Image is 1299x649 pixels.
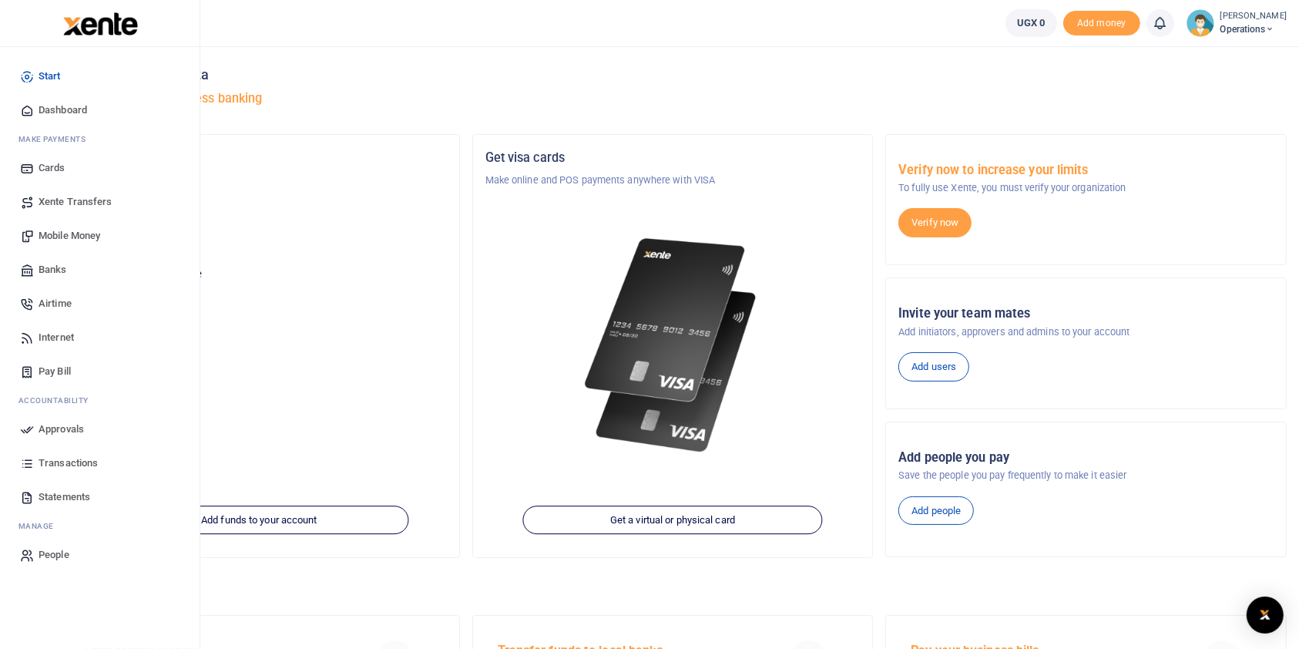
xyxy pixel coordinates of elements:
[12,412,187,446] a: Approvals
[59,91,1287,106] h5: Welcome to better business banking
[898,306,1274,321] h5: Invite your team mates
[579,225,766,466] img: xente-_physical_cards.png
[39,103,87,118] span: Dashboard
[898,468,1274,483] p: Save the people you pay frequently to make it easier
[12,538,187,572] a: People
[39,547,69,563] span: People
[39,364,71,379] span: Pay Bill
[898,324,1274,340] p: Add initiators, approvers and admins to your account
[59,66,1287,83] h4: Hello Innocent Orikiiriza
[12,480,187,514] a: Statements
[485,150,861,166] h5: Get visa cards
[72,150,447,166] h5: Organization
[12,253,187,287] a: Banks
[39,330,74,345] span: Internet
[12,151,187,185] a: Cards
[39,228,100,244] span: Mobile Money
[62,17,138,29] a: logo-small logo-large logo-large
[12,446,187,480] a: Transactions
[898,163,1274,178] h5: Verify now to increase your limits
[1063,16,1140,28] a: Add money
[109,506,409,535] a: Add funds to your account
[12,287,187,321] a: Airtime
[72,233,447,248] p: Operations
[39,69,61,84] span: Start
[39,160,65,176] span: Cards
[12,355,187,388] a: Pay Bill
[1063,11,1140,36] li: Toup your wallet
[762,632,778,648] button: Close
[1220,22,1287,36] span: Operations
[63,12,138,35] img: logo-large
[898,450,1274,466] h5: Add people you pay
[12,514,187,538] li: M
[12,219,187,253] a: Mobile Money
[999,9,1063,37] li: Wallet ballance
[12,127,187,151] li: M
[72,286,447,301] h5: UGX 0
[59,578,1287,595] h4: Make a transaction
[39,422,84,437] span: Approvals
[72,267,447,282] p: Your current account balance
[39,296,72,311] span: Airtime
[72,173,447,188] p: KaCyber Technologies
[522,506,822,535] a: Get a virtual or physical card
[1017,15,1046,31] span: UGX 0
[1187,9,1287,37] a: profile-user [PERSON_NAME] Operations
[898,496,974,526] a: Add people
[26,520,55,532] span: anage
[26,133,86,145] span: ake Payments
[12,185,187,219] a: Xente Transfers
[12,321,187,355] a: Internet
[1220,10,1287,23] small: [PERSON_NAME]
[39,194,112,210] span: Xente Transfers
[39,489,90,505] span: Statements
[72,210,447,225] h5: Account
[39,262,67,277] span: Banks
[898,208,972,237] a: Verify now
[12,59,187,93] a: Start
[898,180,1274,196] p: To fully use Xente, you must verify your organization
[1005,9,1057,37] a: UGX 0
[30,395,89,406] span: countability
[12,93,187,127] a: Dashboard
[1247,597,1284,634] div: Open Intercom Messenger
[1187,9,1214,37] img: profile-user
[1063,11,1140,36] span: Add money
[12,388,187,412] li: Ac
[898,352,969,382] a: Add users
[39,456,98,471] span: Transactions
[485,173,861,188] p: Make online and POS payments anywhere with VISA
